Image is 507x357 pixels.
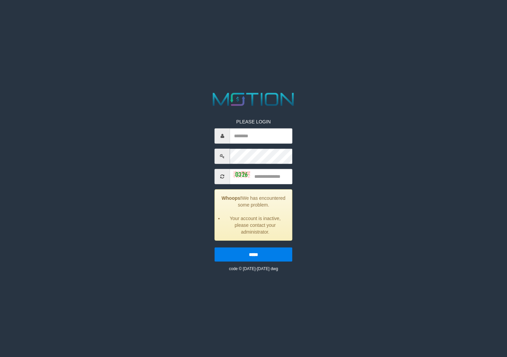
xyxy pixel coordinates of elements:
[209,91,298,108] img: MOTION_logo.png
[229,266,278,271] small: code © [DATE]-[DATE] dwg
[224,215,287,235] li: Your account is inactive, please contact your administrator.
[222,195,242,201] strong: Whoops!
[215,189,293,241] div: We has encountered some problem.
[233,171,250,178] img: captcha
[215,118,293,125] p: PLEASE LOGIN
